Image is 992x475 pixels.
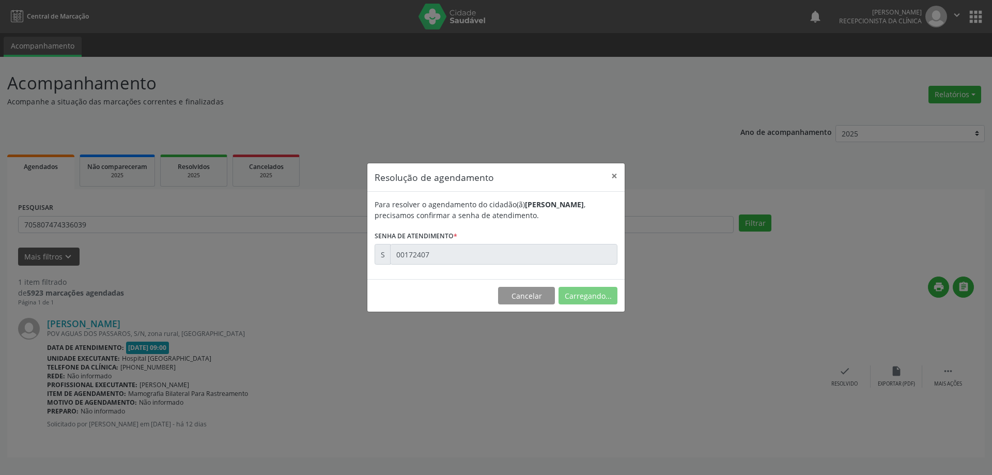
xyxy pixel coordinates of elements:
label: Senha de atendimento [375,228,457,244]
div: S [375,244,391,265]
div: Para resolver o agendamento do cidadão(ã) , precisamos confirmar a senha de atendimento. [375,199,617,221]
button: Cancelar [498,287,555,304]
button: Carregando... [559,287,617,304]
b: [PERSON_NAME] [525,200,584,209]
button: Close [604,163,625,189]
h5: Resolução de agendamento [375,171,494,184]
